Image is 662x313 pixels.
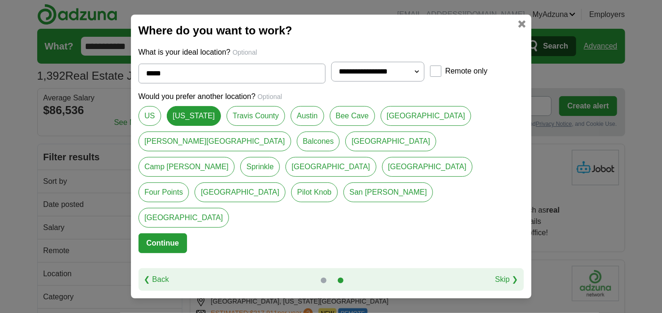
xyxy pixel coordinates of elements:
a: US [139,106,161,126]
a: Travis County [227,106,285,126]
a: [GEOGRAPHIC_DATA] [345,132,436,151]
a: San [PERSON_NAME] [343,182,433,202]
a: Skip ❯ [495,274,518,285]
a: Four Points [139,182,189,202]
p: Would you prefer another location? [139,91,524,102]
a: Sprinkle [240,157,280,177]
a: [GEOGRAPHIC_DATA] [382,157,473,177]
a: Austin [291,106,324,126]
a: [US_STATE] [167,106,221,126]
p: What is your ideal location? [139,47,524,58]
button: Continue [139,233,187,253]
a: [GEOGRAPHIC_DATA] [195,182,286,202]
a: Bee Cave [330,106,375,126]
a: [GEOGRAPHIC_DATA] [139,208,229,228]
a: Camp [PERSON_NAME] [139,157,235,177]
a: [PERSON_NAME][GEOGRAPHIC_DATA] [139,132,291,151]
a: ❮ Back [144,274,169,285]
a: Balcones [297,132,340,151]
a: Pilot Knob [291,182,338,202]
a: [GEOGRAPHIC_DATA] [381,106,472,126]
a: [GEOGRAPHIC_DATA] [286,157,376,177]
label: Remote only [445,66,488,77]
span: Optional [233,49,257,56]
span: Optional [258,93,282,100]
h2: Where do you want to work? [139,22,524,39]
